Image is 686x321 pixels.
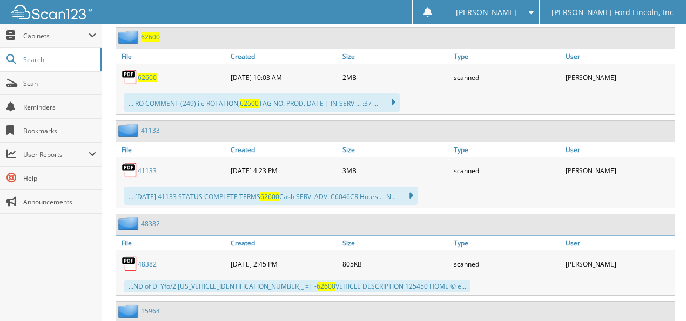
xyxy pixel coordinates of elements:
[340,160,452,181] div: 3MB
[228,142,340,157] a: Created
[451,142,563,157] a: Type
[451,49,563,64] a: Type
[340,253,452,275] div: 805KB
[451,160,563,181] div: scanned
[317,282,335,291] span: 62600
[124,187,418,205] div: ... [DATE] 41133 STATUS COMPLETE TERMS Cash SERV. ADV. C6046CR Hours ... N...
[118,30,141,44] img: folder2.png
[23,79,96,88] span: Scan
[340,66,452,88] div: 2MB
[632,269,686,321] iframe: Chat Widget
[23,103,96,112] span: Reminders
[563,142,675,157] a: User
[260,192,279,201] span: 62600
[552,9,674,16] span: [PERSON_NAME] Ford Lincoln, Inc
[122,256,138,272] img: PDF.png
[340,142,452,157] a: Size
[451,236,563,250] a: Type
[563,236,675,250] a: User
[228,236,340,250] a: Created
[118,217,141,230] img: folder2.png
[122,69,138,85] img: PDF.png
[228,66,340,88] div: [DATE] 10:03 AM
[240,99,259,108] span: 62600
[23,174,96,183] span: Help
[23,150,89,159] span: User Reports
[228,253,340,275] div: [DATE] 2:45 PM
[141,219,160,228] a: 48382
[23,197,96,207] span: Announcements
[118,304,141,318] img: folder2.png
[23,31,89,40] span: Cabinets
[563,253,675,275] div: [PERSON_NAME]
[118,124,141,137] img: folder2.png
[340,49,452,64] a: Size
[116,49,228,64] a: File
[451,253,563,275] div: scanned
[138,166,157,175] a: 41133
[23,55,95,64] span: Search
[228,160,340,181] div: [DATE] 4:23 PM
[138,259,157,269] a: 48382
[563,49,675,64] a: User
[138,73,157,82] a: 62600
[340,236,452,250] a: Size
[563,160,675,181] div: [PERSON_NAME]
[141,306,160,316] a: 15964
[141,126,160,135] a: 41133
[23,126,96,135] span: Bookmarks
[116,142,228,157] a: File
[228,49,340,64] a: Created
[122,162,138,179] img: PDF.png
[563,66,675,88] div: [PERSON_NAME]
[124,280,470,292] div: ...ND of Di Yfo/2 [US_VEHICLE_IDENTIFICATION_NUMBER]_ =| - VEHICLE DESCRIPTION 125450 HOME © e...
[11,5,92,19] img: scan123-logo-white.svg
[116,236,228,250] a: File
[124,93,400,112] div: ... RO COMMENT (249) ile ROTATION, TAG NO. PROD. DATE | IN-SERV ... :37 ...
[451,66,563,88] div: scanned
[141,32,160,42] a: 62600
[456,9,516,16] span: [PERSON_NAME]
